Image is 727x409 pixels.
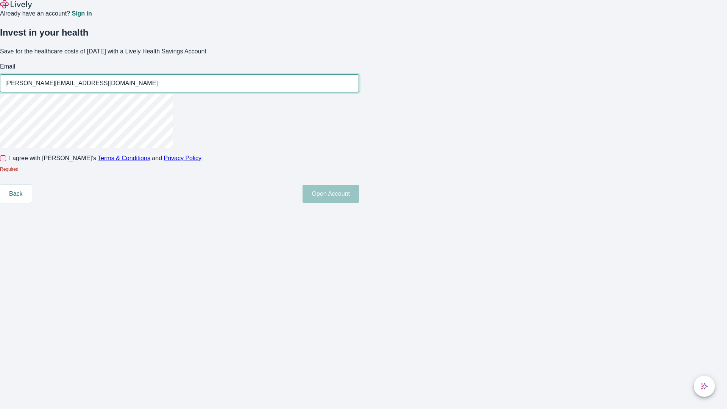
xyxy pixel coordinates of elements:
svg: Lively AI Assistant [700,382,708,390]
button: chat [694,376,715,397]
a: Privacy Policy [164,155,202,161]
a: Terms & Conditions [98,155,150,161]
span: I agree with [PERSON_NAME]’s and [9,154,201,163]
a: Sign in [72,11,92,17]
